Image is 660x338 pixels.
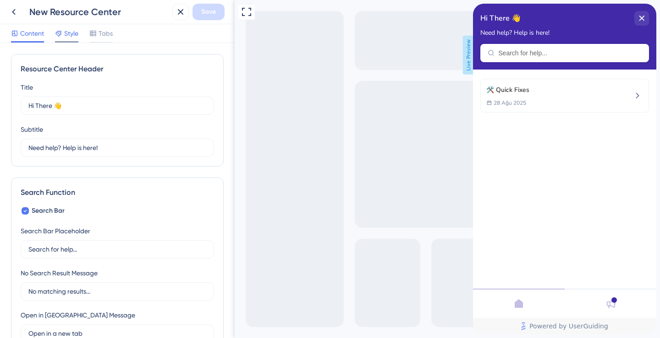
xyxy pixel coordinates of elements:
[20,28,44,39] span: Content
[21,82,33,93] div: Title
[21,268,98,279] div: No Search Result Message
[8,1,56,12] span: Product Updates
[99,28,113,39] span: Tabs
[21,310,135,321] div: Open in [GEOGRAPHIC_DATA] Message
[192,4,225,20] button: Save
[28,286,206,296] input: No matching results...
[21,187,214,198] div: Search Function
[228,36,240,75] span: Live Preview
[21,225,90,236] div: Search Bar Placeholder
[13,81,56,92] div: 🛠️ Quick Fixes
[7,75,176,109] div: 🛠️ Quick Fixes
[32,205,65,216] span: Search Bar
[161,7,176,22] div: close resource center
[7,8,48,21] span: Hi There 👋
[28,143,206,153] input: Description
[29,5,169,18] div: New Resource Center
[56,317,135,328] span: Powered by UserGuiding
[7,26,77,33] span: Need help? Help is here!
[28,244,206,254] input: Search for help...
[21,96,53,103] span: 28 Ağu 2025
[201,6,216,17] span: Save
[25,46,169,53] input: Search for help...
[61,4,64,11] div: 3
[28,101,206,111] input: Title
[21,64,214,75] div: Resource Center Header
[21,124,43,135] div: Subtitle
[64,28,78,39] span: Style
